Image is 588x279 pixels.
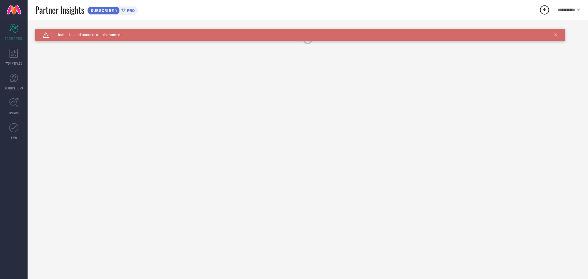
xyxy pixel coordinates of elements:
span: WORKSPACE [6,61,22,66]
span: SCORECARDS [5,36,23,41]
span: SUBSCRIBE [88,8,115,13]
div: Open download list [539,4,550,15]
span: FWD [11,135,17,140]
span: PRO [126,8,135,13]
span: Unable to load banners at this moment [49,33,122,37]
span: TRENDS [9,111,19,115]
span: SUGGESTIONS [5,86,23,90]
span: Partner Insights [35,4,84,16]
a: SUBSCRIBEPRO [87,5,138,15]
